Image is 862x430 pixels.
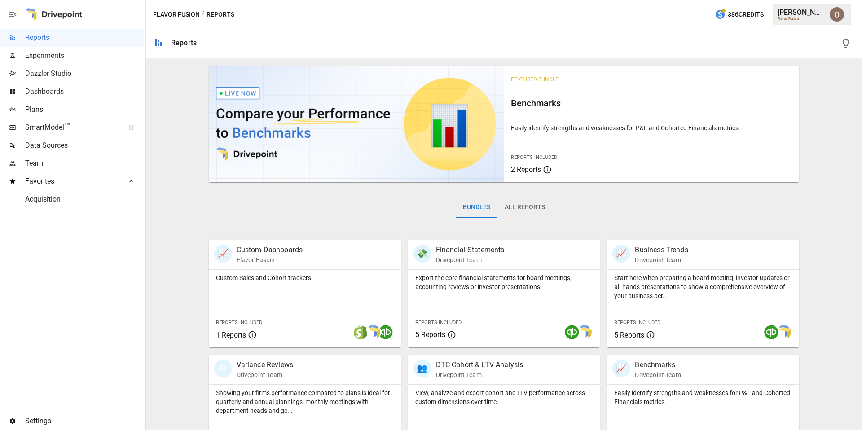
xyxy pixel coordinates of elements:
[565,325,579,339] img: quickbooks
[764,325,778,339] img: quickbooks
[777,325,791,339] img: smart model
[778,8,824,17] div: [PERSON_NAME]
[237,360,293,370] p: Variance Reviews
[413,360,431,377] div: 👥
[216,331,246,339] span: 1 Reports
[214,360,232,377] div: 🗓
[25,86,144,97] span: Dashboards
[728,9,764,20] span: 386 Credits
[614,331,644,339] span: 5 Reports
[209,66,504,182] img: video thumbnail
[25,122,119,133] span: SmartModel
[216,273,394,282] p: Custom Sales and Cohort trackers.
[436,360,523,370] p: DTC Cohort & LTV Analysis
[25,104,144,115] span: Plans
[635,255,688,264] p: Drivepoint Team
[511,154,557,160] span: Reports Included
[415,320,462,325] span: Reports Included
[237,370,293,379] p: Drivepoint Team
[378,325,393,339] img: quickbooks
[614,320,660,325] span: Reports Included
[25,50,144,61] span: Experiments
[366,325,380,339] img: smart model
[511,123,792,132] p: Easily identify strengths and weaknesses for P&L and Cohorted Financials metrics.
[216,388,394,415] p: Showing your firm's performance compared to plans is ideal for quarterly and annual plannings, mo...
[237,245,303,255] p: Custom Dashboards
[413,245,431,263] div: 💸
[353,325,368,339] img: shopify
[511,96,792,110] h6: Benchmarks
[456,197,497,218] button: Bundles
[153,9,200,20] button: Flavor Fusion
[635,360,681,370] p: Benchmarks
[436,245,505,255] p: Financial Statements
[614,388,792,406] p: Easily identify strengths and weaknesses for P&L and Cohorted Financials metrics.
[436,255,505,264] p: Drivepoint Team
[25,32,144,43] span: Reports
[635,245,688,255] p: Business Trends
[25,176,119,187] span: Favorites
[25,68,144,79] span: Dazzler Studio
[171,39,197,47] div: Reports
[202,9,205,20] div: /
[25,140,144,151] span: Data Sources
[612,245,630,263] div: 📈
[612,360,630,377] div: 📈
[237,255,303,264] p: Flavor Fusion
[778,17,824,21] div: Flavor Fusion
[415,273,593,291] p: Export the core financial statements for board meetings, accounting reviews or investor presentat...
[711,6,767,23] button: 386Credits
[614,273,792,300] p: Start here when preparing a board meeting, investor updates or all-hands presentations to show a ...
[25,158,144,169] span: Team
[824,2,849,27] button: Oleksii Flok
[830,7,844,22] img: Oleksii Flok
[64,121,70,132] span: ™
[214,245,232,263] div: 📈
[511,76,559,83] span: Featured Bundle
[511,165,541,174] span: 2 Reports
[635,370,681,379] p: Drivepoint Team
[497,197,552,218] button: All Reports
[436,370,523,379] p: Drivepoint Team
[25,416,144,426] span: Settings
[577,325,592,339] img: smart model
[216,320,262,325] span: Reports Included
[415,388,593,406] p: View, analyze and export cohort and LTV performance across custom dimensions over time.
[25,194,144,205] span: Acquisition
[415,330,445,339] span: 5 Reports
